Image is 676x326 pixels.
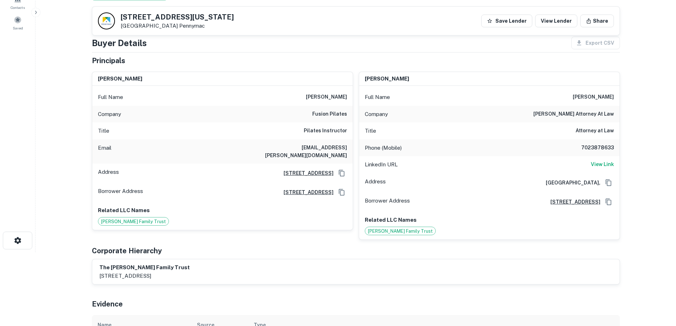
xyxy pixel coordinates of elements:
a: View Link [591,160,614,169]
h6: [PERSON_NAME] [573,93,614,101]
p: Borrower Address [365,197,410,207]
a: Saved [2,13,33,32]
a: [STREET_ADDRESS] [278,188,334,196]
h5: Evidence [92,299,123,309]
p: Full Name [365,93,390,101]
h6: [GEOGRAPHIC_DATA], [540,179,600,187]
p: Title [365,127,376,135]
a: [STREET_ADDRESS] [545,198,600,206]
a: View Lender [535,15,577,27]
p: [GEOGRAPHIC_DATA] [121,23,234,29]
p: Full Name [98,93,123,101]
p: [STREET_ADDRESS] [99,272,190,280]
button: Share [580,15,614,27]
button: Copy Address [603,197,614,207]
div: Sending borrower request to AI... [83,20,137,31]
h6: fusion pilates [312,110,347,118]
h6: Attorney at Law [576,127,614,135]
h6: the [PERSON_NAME] family trust [99,264,190,272]
h4: Buyer Details [92,37,147,49]
button: Save Lender [481,15,532,27]
h6: 7023878633 [571,144,614,152]
h6: [PERSON_NAME] [365,75,409,83]
h6: [EMAIL_ADDRESS][PERSON_NAME][DOMAIN_NAME] [262,144,347,159]
p: Borrower Address [98,187,143,198]
h5: [STREET_ADDRESS][US_STATE] [121,13,234,21]
iframe: Chat Widget [641,269,676,303]
button: Copy Address [336,187,347,198]
h6: [PERSON_NAME] attorney at law [533,110,614,118]
p: Address [365,177,386,188]
h6: [PERSON_NAME] [306,93,347,101]
span: [PERSON_NAME] Family Trust [365,228,435,235]
span: [PERSON_NAME] Family Trust [98,218,169,225]
span: Saved [13,25,23,31]
h6: View Link [591,160,614,168]
p: Related LLC Names [98,206,347,215]
p: Company [365,110,388,118]
p: Company [98,110,121,118]
p: LinkedIn URL [365,160,398,169]
h6: [PERSON_NAME] [98,75,142,83]
button: Copy Address [603,177,614,188]
p: Related LLC Names [365,216,614,224]
h6: Pilates Instructor [304,127,347,135]
p: Address [98,168,119,178]
h5: Principals [92,55,125,66]
p: Title [98,127,109,135]
h5: Corporate Hierarchy [92,245,162,256]
p: Email [98,144,111,159]
span: Contacts [11,5,25,10]
button: Copy Address [336,168,347,178]
a: Pennymac [179,23,205,29]
p: Phone (Mobile) [365,144,402,152]
a: [STREET_ADDRESS] [278,169,334,177]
